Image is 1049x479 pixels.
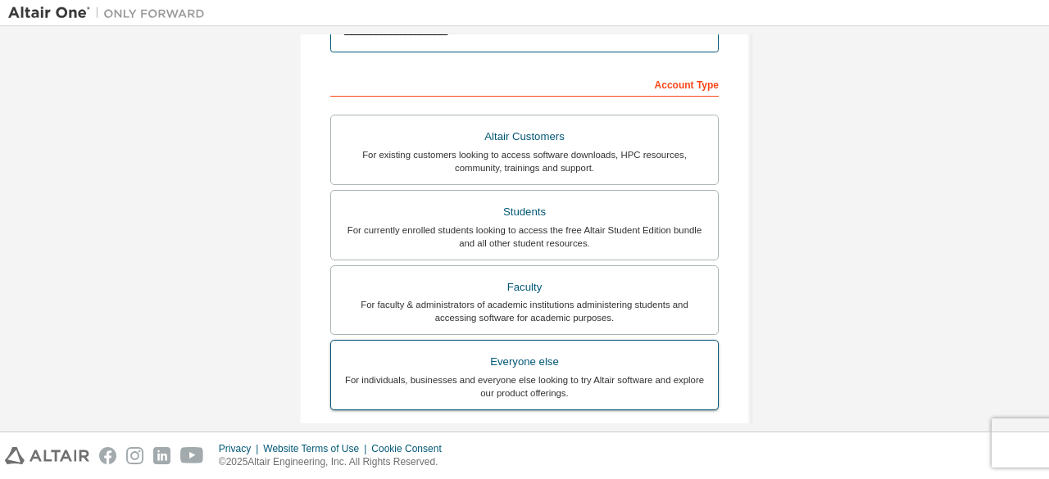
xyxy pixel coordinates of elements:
[219,442,263,455] div: Privacy
[341,125,708,148] div: Altair Customers
[180,447,204,464] img: youtube.svg
[153,447,170,464] img: linkedin.svg
[371,442,451,455] div: Cookie Consent
[341,148,708,174] div: For existing customers looking to access software downloads, HPC resources, community, trainings ...
[330,70,719,97] div: Account Type
[341,373,708,400] div: For individuals, businesses and everyone else looking to try Altair software and explore our prod...
[126,447,143,464] img: instagram.svg
[8,5,213,21] img: Altair One
[219,455,452,469] p: © 2025 Altair Engineering, Inc. All Rights Reserved.
[341,224,708,250] div: For currently enrolled students looking to access the free Altair Student Edition bundle and all ...
[99,447,116,464] img: facebook.svg
[341,298,708,324] div: For faculty & administrators of academic institutions administering students and accessing softwa...
[263,442,371,455] div: Website Terms of Use
[5,447,89,464] img: altair_logo.svg
[341,201,708,224] div: Students
[341,276,708,299] div: Faculty
[341,350,708,373] div: Everyone else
